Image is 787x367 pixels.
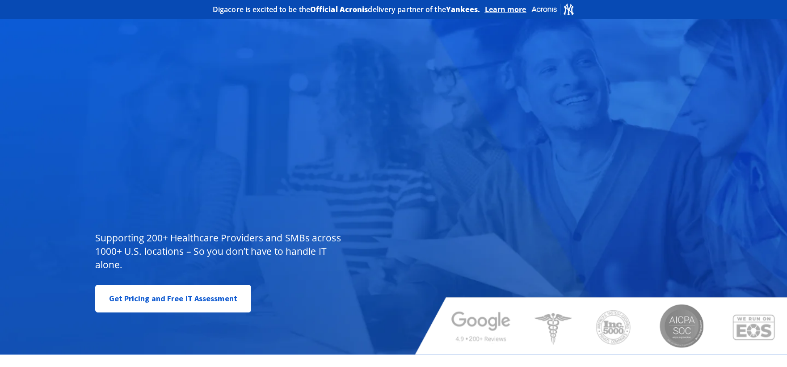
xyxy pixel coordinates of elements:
[446,4,480,14] b: Yankees.
[95,285,251,312] a: Get Pricing and Free IT Assessment
[485,5,526,14] a: Learn more
[213,6,480,13] h2: Digacore is excited to be the delivery partner of the
[310,4,368,14] b: Official Acronis
[109,290,237,308] span: Get Pricing and Free IT Assessment
[531,3,575,16] img: Acronis
[95,231,345,271] p: Supporting 200+ Healthcare Providers and SMBs across 1000+ U.S. locations – So you don’t have to ...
